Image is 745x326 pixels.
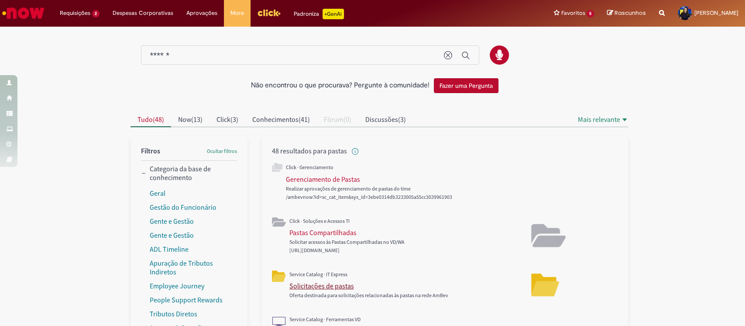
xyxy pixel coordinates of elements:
span: Aprovações [186,9,217,17]
span: [PERSON_NAME] [694,9,738,17]
span: Requisições [60,9,90,17]
span: More [230,9,244,17]
button: Fazer uma Pergunta [434,78,498,93]
span: Favoritos [561,9,585,17]
img: click_logo_yellow_360x200.png [257,6,281,19]
p: +GenAi [323,9,344,19]
span: Despesas Corporativas [113,9,173,17]
img: ServiceNow [1,4,46,22]
a: Rascunhos [607,9,646,17]
div: Padroniza [294,9,344,19]
span: Rascunhos [615,9,646,17]
span: 5 [587,10,594,17]
span: 2 [92,10,100,17]
h2: Não encontrou o que procurava? Pergunte à comunidade! [251,82,429,90]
